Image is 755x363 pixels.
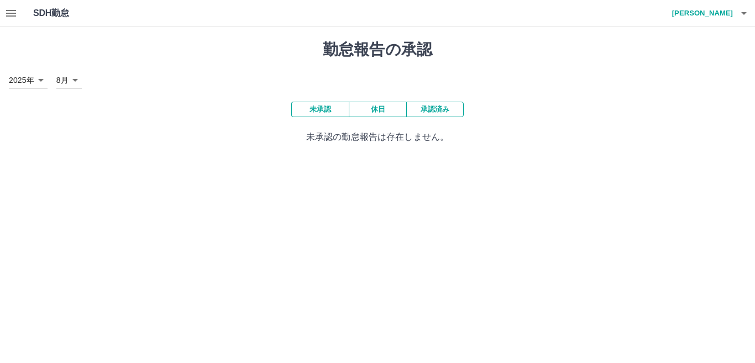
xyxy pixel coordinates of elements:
p: 未承認の勤怠報告は存在しません。 [9,130,746,144]
button: 休日 [349,102,406,117]
button: 承認済み [406,102,464,117]
div: 2025年 [9,72,48,88]
button: 未承認 [291,102,349,117]
h1: 勤怠報告の承認 [9,40,746,59]
div: 8月 [56,72,82,88]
